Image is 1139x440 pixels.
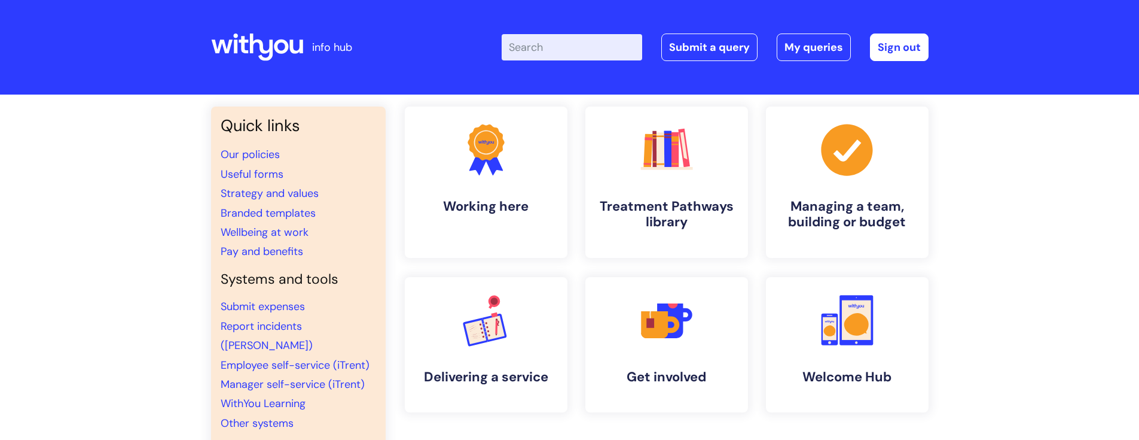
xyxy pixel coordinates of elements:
a: Wellbeing at work [221,225,309,239]
input: Search [502,34,642,60]
h4: Welcome Hub [775,369,919,385]
h4: Working here [414,199,558,214]
h4: Treatment Pathways library [595,199,738,230]
h4: Managing a team, building or budget [775,199,919,230]
a: Managing a team, building or budget [766,107,929,258]
h3: Quick links [221,116,376,135]
a: Treatment Pathways library [585,107,748,258]
a: Pay and benefits [221,244,303,259]
a: Get involved [585,277,748,412]
h4: Delivering a service [414,369,558,385]
a: Other systems [221,416,294,430]
a: Welcome Hub [766,277,929,412]
a: Report incidents ([PERSON_NAME]) [221,319,313,353]
a: Our policies [221,147,280,162]
a: Delivering a service [405,277,567,412]
a: Employee self-service (iTrent) [221,358,370,372]
p: info hub [312,38,352,57]
a: My queries [777,34,851,61]
a: Strategy and values [221,186,319,201]
a: Submit a query [661,34,758,61]
a: Sign out [870,34,929,61]
h4: Systems and tools [221,271,376,288]
a: Branded templates [221,206,316,220]
a: Manager self-service (iTrent) [221,377,365,392]
a: Working here [405,107,567,258]
a: Useful forms [221,167,283,181]
a: Submit expenses [221,299,305,314]
div: | - [502,34,929,61]
a: WithYou Learning [221,396,306,411]
h4: Get involved [595,369,738,385]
